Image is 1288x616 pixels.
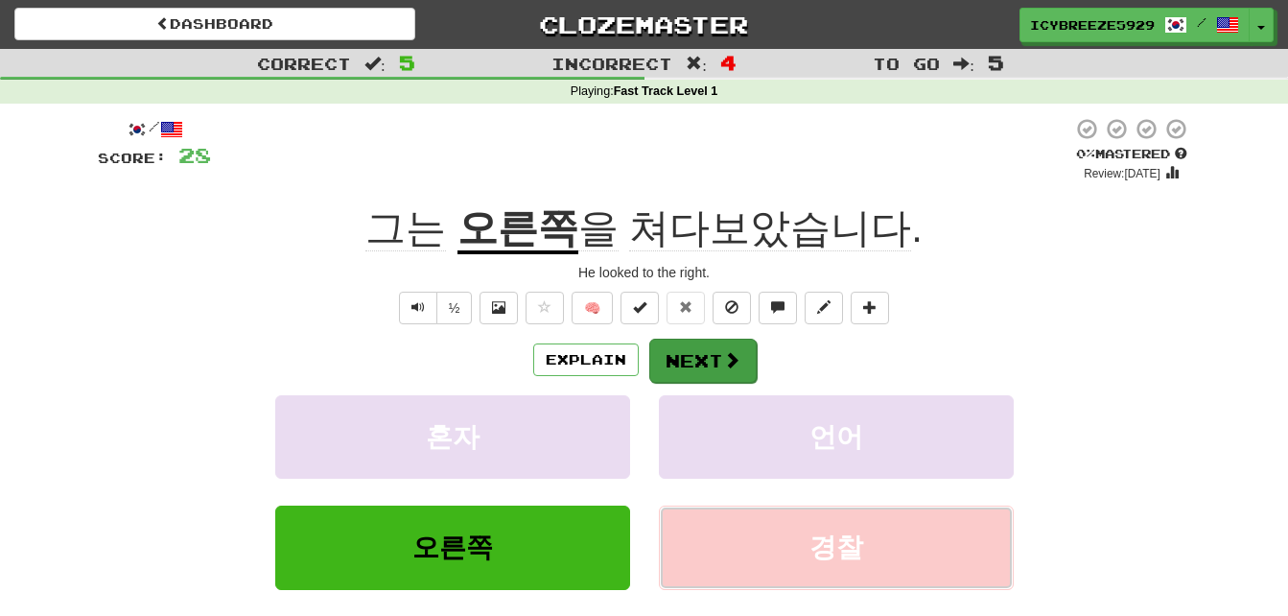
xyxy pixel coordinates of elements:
[629,205,911,251] span: 쳐다보았습니다
[98,150,167,166] span: Score:
[686,56,707,72] span: :
[551,54,672,73] span: Incorrect
[395,292,473,324] div: Text-to-speech controls
[399,51,415,74] span: 5
[364,56,386,72] span: :
[275,506,630,589] button: 오른쪽
[444,8,845,41] a: Clozemaster
[526,292,564,324] button: Favorite sentence (alt+f)
[1030,16,1155,34] span: IcyBreeze5929
[809,533,863,562] span: 경찰
[457,205,578,254] u: 오른쪽
[480,292,518,324] button: Show image (alt+x)
[578,205,923,251] span: .
[659,506,1014,589] button: 경찰
[759,292,797,324] button: Discuss sentence (alt+u)
[436,292,473,324] button: ½
[399,292,437,324] button: Play sentence audio (ctl+space)
[365,205,446,251] span: 그는
[614,84,718,98] strong: Fast Track Level 1
[1019,8,1250,42] a: IcyBreeze5929 /
[621,292,659,324] button: Set this sentence to 100% Mastered (alt+m)
[805,292,843,324] button: Edit sentence (alt+d)
[572,292,613,324] button: 🧠
[533,344,639,376] button: Explain
[98,117,211,141] div: /
[275,395,630,479] button: 혼자
[809,422,863,452] span: 언어
[667,292,705,324] button: Reset to 0% Mastered (alt+r)
[988,51,1004,74] span: 5
[851,292,889,324] button: Add to collection (alt+a)
[426,422,480,452] span: 혼자
[178,143,211,167] span: 28
[713,292,751,324] button: Ignore sentence (alt+i)
[659,395,1014,479] button: 언어
[1072,146,1191,163] div: Mastered
[98,263,1191,282] div: He looked to the right.
[649,339,757,383] button: Next
[412,533,493,562] span: 오른쪽
[1076,146,1095,161] span: 0 %
[873,54,940,73] span: To go
[720,51,737,74] span: 4
[14,8,415,40] a: Dashboard
[1197,15,1206,29] span: /
[953,56,974,72] span: :
[257,54,351,73] span: Correct
[1084,167,1160,180] small: Review: [DATE]
[578,205,619,251] span: 을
